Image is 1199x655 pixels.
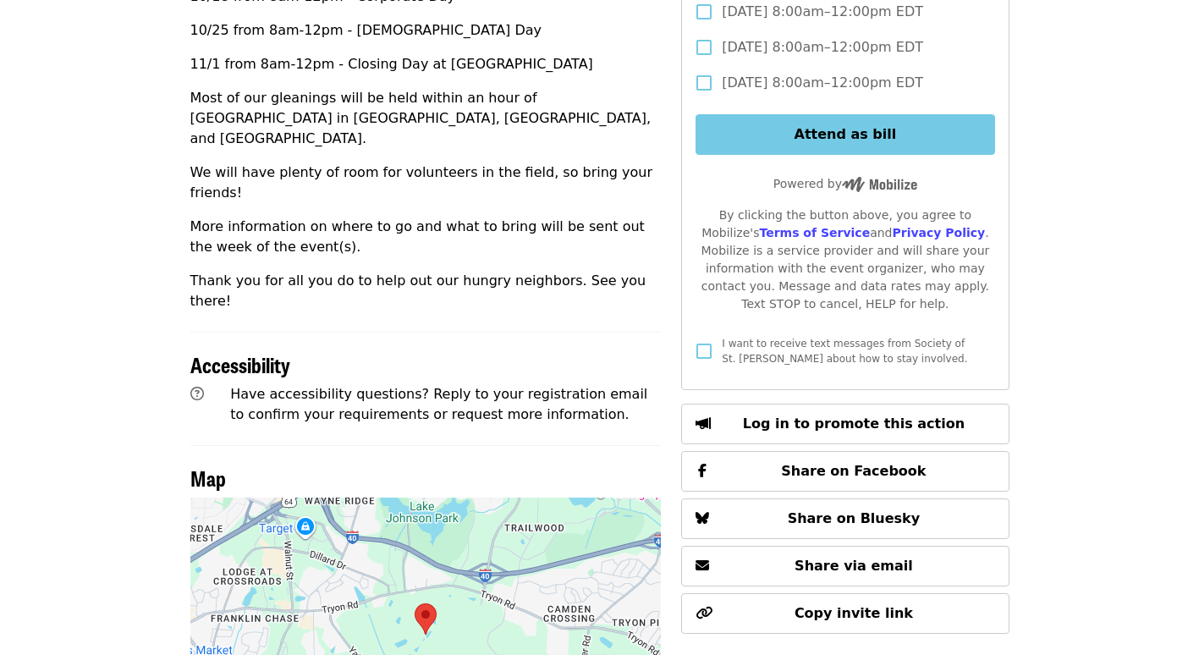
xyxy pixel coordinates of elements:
[842,177,917,192] img: Powered by Mobilize
[190,162,662,203] p: We will have plenty of room for volunteers in the field, so bring your friends!
[681,498,1009,539] button: Share on Bluesky
[892,226,985,239] a: Privacy Policy
[743,416,965,432] span: Log in to promote this action
[795,558,913,574] span: Share via email
[696,206,994,313] div: By clicking the button above, you agree to Mobilize's and . Mobilize is a service provider and wi...
[681,593,1009,634] button: Copy invite link
[190,217,662,257] p: More information on where to go and what to bring will be sent out the week of the event(s).
[722,2,923,22] span: [DATE] 8:00am–12:00pm EDT
[190,463,226,493] span: Map
[795,605,913,621] span: Copy invite link
[681,546,1009,586] button: Share via email
[781,463,926,479] span: Share on Facebook
[681,451,1009,492] button: Share on Facebook
[722,338,967,365] span: I want to receive text messages from Society of St. [PERSON_NAME] about how to stay involved.
[773,177,917,190] span: Powered by
[190,20,662,41] p: 10/25 from 8am-12pm - [DEMOGRAPHIC_DATA] Day
[190,271,662,311] p: Thank you for all you do to help out our hungry neighbors. See you there!
[696,114,994,155] button: Attend as bill
[788,510,921,526] span: Share on Bluesky
[722,73,923,93] span: [DATE] 8:00am–12:00pm EDT
[722,37,923,58] span: [DATE] 8:00am–12:00pm EDT
[190,54,662,74] p: 11/1 from 8am-12pm - Closing Day at [GEOGRAPHIC_DATA]
[681,404,1009,444] button: Log in to promote this action
[190,88,662,149] p: Most of our gleanings will be held within an hour of [GEOGRAPHIC_DATA] in [GEOGRAPHIC_DATA], [GEO...
[190,386,204,402] i: question-circle icon
[190,350,290,379] span: Accessibility
[759,226,870,239] a: Terms of Service
[230,386,647,422] span: Have accessibility questions? Reply to your registration email to confirm your requirements or re...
